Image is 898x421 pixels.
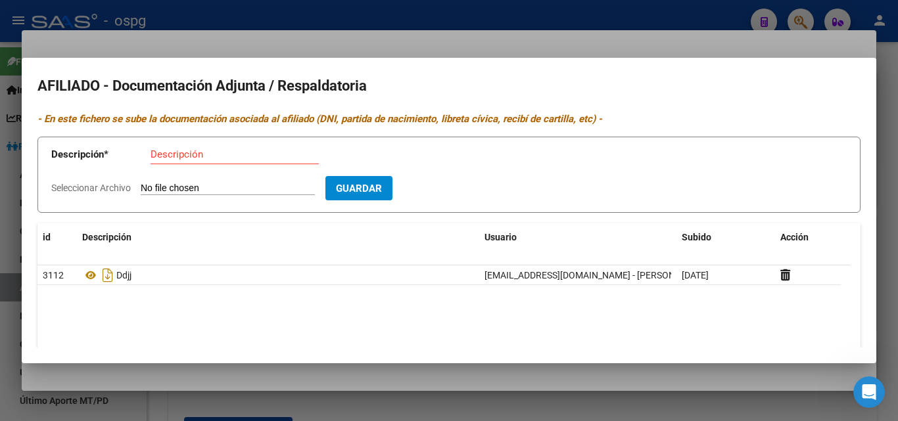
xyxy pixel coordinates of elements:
[77,223,479,252] datatable-header-cell: Descripción
[37,223,77,252] datatable-header-cell: id
[325,176,392,200] button: Guardar
[479,223,676,252] datatable-header-cell: Usuario
[682,232,711,242] span: Subido
[484,232,517,242] span: Usuario
[775,223,841,252] datatable-header-cell: Acción
[51,183,131,193] span: Seleccionar Archivo
[484,270,707,280] span: [EMAIL_ADDRESS][DOMAIN_NAME] - [PERSON_NAME]
[676,223,775,252] datatable-header-cell: Subido
[43,270,64,280] span: 3112
[82,232,131,242] span: Descripción
[682,270,709,280] span: [DATE]
[51,147,151,162] p: Descripción
[853,376,885,408] iframe: Intercom live chat
[43,232,51,242] span: id
[37,113,602,125] i: - En este fichero se sube la documentación asociada al afiliado (DNI, partida de nacimiento, libr...
[116,270,131,280] span: Ddjj
[37,74,861,99] h2: AFILIADO - Documentación Adjunta / Respaldatoria
[780,232,809,242] span: Acción
[336,183,382,194] span: Guardar
[99,265,116,286] i: Descargar documento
